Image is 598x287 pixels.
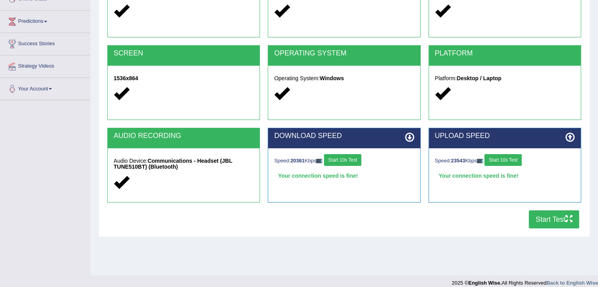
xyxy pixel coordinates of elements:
[452,275,598,287] div: 2025 © All Rights Reserved
[274,154,414,168] div: Speed: Kbps
[291,158,305,164] strong: 20361
[468,280,501,286] strong: English Wise.
[114,158,254,170] h5: Audio Device:
[484,154,522,166] button: Start 10s Test
[324,154,361,166] button: Start 10s Test
[435,154,575,168] div: Speed: Kbps
[0,78,90,98] a: Your Account
[316,159,322,163] img: ajax-loader-fb-connection.gif
[451,158,465,164] strong: 23543
[320,75,344,81] strong: Windows
[457,75,502,81] strong: Desktop / Laptop
[546,280,598,286] a: Back to English Wise
[114,50,254,57] h2: SCREEN
[477,159,483,163] img: ajax-loader-fb-connection.gif
[114,75,138,81] strong: 1536x864
[0,33,90,53] a: Success Stories
[0,11,90,30] a: Predictions
[435,75,575,81] h5: Platform:
[274,75,414,81] h5: Operating System:
[114,132,254,140] h2: AUDIO RECORDING
[274,50,414,57] h2: OPERATING SYSTEM
[435,132,575,140] h2: UPLOAD SPEED
[114,158,232,170] strong: Communications - Headset (JBL TUNE510BT) (Bluetooth)
[435,50,575,57] h2: PLATFORM
[435,170,575,182] div: Your connection speed is fine!
[0,55,90,75] a: Strategy Videos
[274,132,414,140] h2: DOWNLOAD SPEED
[529,210,579,228] button: Start Test
[274,170,414,182] div: Your connection speed is fine!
